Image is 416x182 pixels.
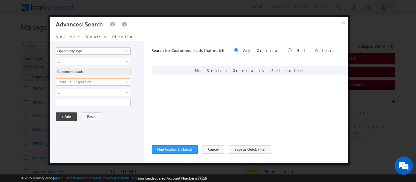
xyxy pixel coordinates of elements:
label: All Criteria [297,48,337,53]
span: Is [56,90,122,95]
span: 77516 [198,176,207,180]
button: × [338,17,348,28]
a: Acceptable Use [113,176,136,180]
h3: Advanced Search [56,17,103,31]
a: Contact Support [64,176,88,180]
div: No Search Criteria is Selected [152,66,348,75]
button: Reset [82,112,101,121]
em: Start Chat [83,140,111,149]
textarea: Type your message and hit 'Enter' [8,56,111,135]
a: Phone Call Disposition [56,78,130,86]
a: About [54,176,63,180]
img: d_60004797649_company_0_60004797649 [10,32,26,40]
span: Is [56,59,122,64]
button: Save as Quick Filter [229,145,271,154]
span: © 2025 LeadSquared | | | | | [21,175,207,181]
a: Is [56,89,130,96]
a: Show All Items [122,48,130,54]
button: Cancel [203,145,224,154]
span: Your Leadsquared Account Number is [137,176,207,180]
a: Is [56,58,130,65]
span: Select Search Criteria [56,34,133,39]
input: Type to Search [56,68,131,75]
label: Any Criteria [243,48,278,53]
div: Chat with us now [32,32,102,40]
div: Minimize live chat window [100,3,115,18]
span: Search for Customers Leads that match [152,48,224,53]
button: Find Customers Leads [152,145,198,154]
button: + Add [56,112,77,121]
a: Terms of Service [89,176,112,180]
span: Phone Call Disposition [56,79,122,85]
input: Type to Search [56,47,131,55]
